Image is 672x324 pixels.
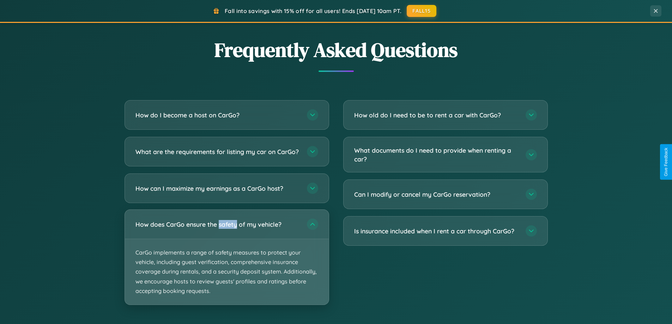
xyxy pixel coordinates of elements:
h3: How old do I need to be to rent a car with CarGo? [354,111,519,120]
p: CarGo implements a range of safety measures to protect your vehicle, including guest verification... [125,239,329,305]
span: Fall into savings with 15% off for all users! Ends [DATE] 10am PT. [225,7,401,14]
h3: How does CarGo ensure the safety of my vehicle? [135,220,300,229]
button: FALL15 [407,5,436,17]
h3: What are the requirements for listing my car on CarGo? [135,147,300,156]
h2: Frequently Asked Questions [125,36,548,63]
h3: What documents do I need to provide when renting a car? [354,146,519,163]
div: Give Feedback [664,148,668,176]
h3: How can I maximize my earnings as a CarGo host? [135,184,300,193]
h3: How do I become a host on CarGo? [135,111,300,120]
h3: Is insurance included when I rent a car through CarGo? [354,227,519,236]
h3: Can I modify or cancel my CarGo reservation? [354,190,519,199]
